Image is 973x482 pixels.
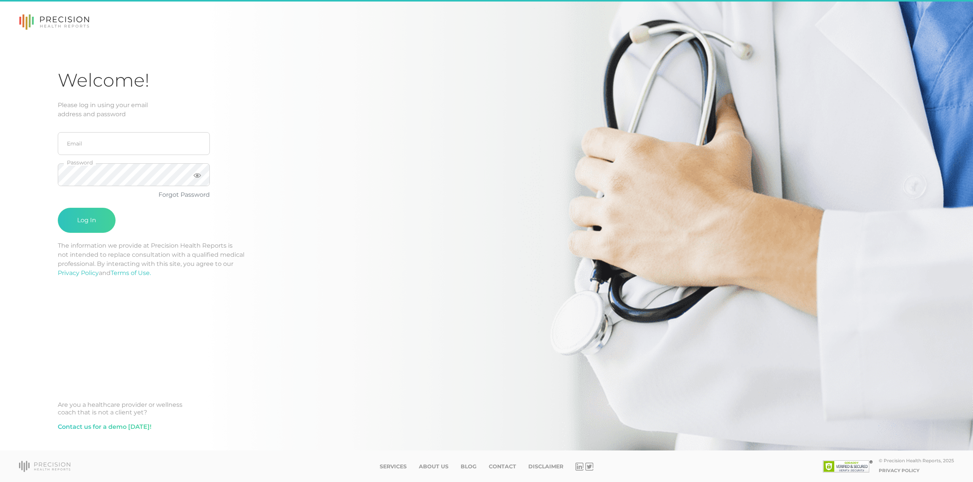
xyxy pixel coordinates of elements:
a: Terms of Use. [111,269,151,277]
img: SSL site seal - click to verify [823,460,873,473]
a: About Us [419,463,448,470]
h1: Welcome! [58,69,915,92]
p: The information we provide at Precision Health Reports is not intended to replace consultation wi... [58,241,915,278]
a: Contact [489,463,516,470]
input: Email [58,132,210,155]
div: Please log in using your email address and password [58,101,915,119]
button: Log In [58,208,116,233]
a: Forgot Password [158,191,210,198]
div: Are you a healthcare provider or wellness coach that is not a client yet? [58,401,915,416]
a: Contact us for a demo [DATE]! [58,422,151,431]
a: Services [380,463,407,470]
a: Blog [461,463,477,470]
div: © Precision Health Reports, 2025 [879,458,954,463]
a: Privacy Policy [58,269,99,277]
a: Privacy Policy [879,468,919,473]
a: Disclaimer [528,463,563,470]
